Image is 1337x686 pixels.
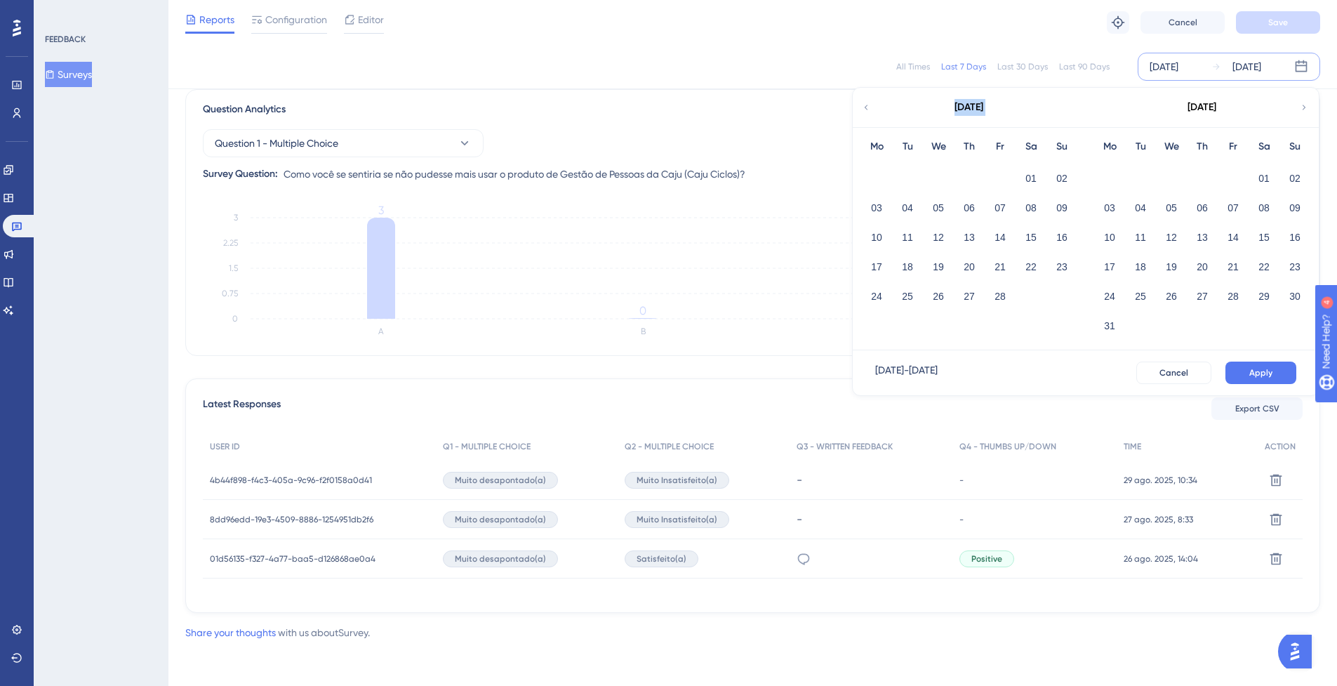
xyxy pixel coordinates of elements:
[997,61,1048,72] div: Last 30 Days
[210,475,372,486] span: 4b44f898-f4c3-405a-9c96-f2f0158a0d41
[957,255,981,279] button: 20
[1159,255,1183,279] button: 19
[957,225,981,249] button: 13
[639,304,646,317] tspan: 0
[1235,403,1279,414] span: Export CSV
[1221,225,1245,249] button: 14
[957,196,981,220] button: 06
[358,11,384,28] span: Editor
[957,284,981,308] button: 27
[1279,138,1310,155] div: Su
[1019,166,1043,190] button: 01
[1159,196,1183,220] button: 05
[1136,362,1211,384] button: Cancel
[641,326,646,336] text: B
[1252,166,1276,190] button: 01
[223,238,238,248] tspan: 2.25
[1094,138,1125,155] div: Mo
[1059,61,1110,72] div: Last 90 Days
[443,441,531,452] span: Q1 - MULTIPLE CHOICE
[1150,58,1178,75] div: [DATE]
[1050,166,1074,190] button: 02
[1190,196,1214,220] button: 06
[1190,284,1214,308] button: 27
[222,289,238,298] tspan: 0.75
[1283,196,1307,220] button: 09
[265,11,327,28] span: Configuration
[892,138,923,155] div: Tu
[1098,255,1122,279] button: 17
[1249,138,1279,155] div: Sa
[875,362,938,384] div: [DATE] - [DATE]
[1221,255,1245,279] button: 21
[959,441,1056,452] span: Q4 - THUMBS UP/DOWN
[1016,138,1046,155] div: Sa
[1124,475,1197,486] span: 29 ago. 2025, 10:34
[210,553,375,565] span: 01d56135-f327-4a77-baa5-d126868ae0a4
[926,225,950,249] button: 12
[1140,11,1225,34] button: Cancel
[203,396,281,421] span: Latest Responses
[284,166,745,183] span: Como você se sentiria se não pudesse mais usar o produto de Gestão de Pessoas da Caju (Caju Ciclos)?
[861,138,892,155] div: Mo
[637,514,717,525] span: Muito Insatisfeito(a)
[378,204,384,217] tspan: 3
[203,129,484,157] button: Question 1 - Multiple Choice
[1098,314,1122,338] button: 31
[637,553,686,565] span: Satisfeito(a)
[185,624,370,641] div: with us about Survey .
[865,225,889,249] button: 10
[1159,284,1183,308] button: 26
[1283,284,1307,308] button: 30
[896,255,919,279] button: 18
[988,284,1012,308] button: 28
[988,255,1012,279] button: 21
[45,62,92,87] button: Surveys
[1283,225,1307,249] button: 16
[1188,99,1216,116] div: [DATE]
[1159,225,1183,249] button: 12
[865,284,889,308] button: 24
[637,475,717,486] span: Muito Insatisfeito(a)
[1265,441,1296,452] span: ACTION
[1187,138,1218,155] div: Th
[1211,397,1303,420] button: Export CSV
[1159,367,1188,378] span: Cancel
[1124,514,1193,525] span: 27 ago. 2025, 8:33
[865,196,889,220] button: 03
[797,473,946,487] div: -
[234,213,238,223] tspan: 3
[1156,138,1187,155] div: We
[1019,196,1043,220] button: 08
[1169,17,1197,28] span: Cancel
[1050,225,1074,249] button: 16
[1225,362,1296,384] button: Apply
[1019,225,1043,249] button: 15
[954,138,985,155] div: Th
[988,225,1012,249] button: 14
[1268,17,1288,28] span: Save
[797,441,893,452] span: Q3 - WRITTEN FEEDBACK
[1019,255,1043,279] button: 22
[455,514,546,525] span: Muito desapontado(a)
[1129,284,1152,308] button: 25
[1283,255,1307,279] button: 23
[1050,255,1074,279] button: 23
[988,196,1012,220] button: 07
[1252,284,1276,308] button: 29
[1050,196,1074,220] button: 09
[926,196,950,220] button: 05
[797,513,946,526] div: -
[941,61,986,72] div: Last 7 Days
[1252,196,1276,220] button: 08
[378,326,384,336] text: A
[954,99,983,116] div: [DATE]
[229,263,238,273] tspan: 1.5
[210,441,240,452] span: USER ID
[896,284,919,308] button: 25
[455,553,546,565] span: Muito desapontado(a)
[865,255,889,279] button: 17
[1098,284,1122,308] button: 24
[1252,255,1276,279] button: 22
[1190,255,1214,279] button: 20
